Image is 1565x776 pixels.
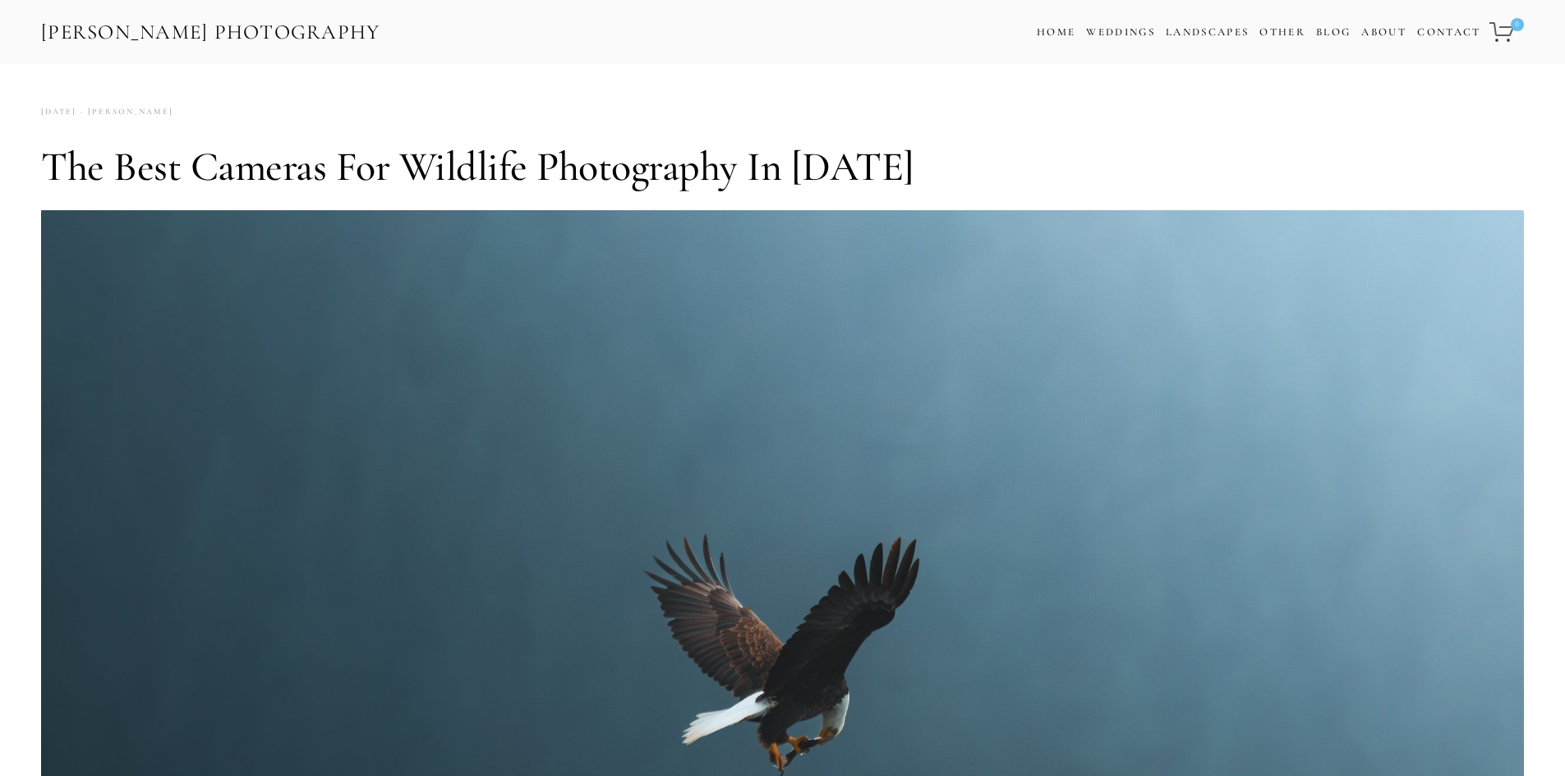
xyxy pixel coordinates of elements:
[1086,25,1155,39] a: Weddings
[1487,12,1526,52] a: 0 items in cart
[1259,25,1305,39] a: Other
[39,14,382,51] a: [PERSON_NAME] Photography
[1511,18,1524,31] span: 0
[41,142,1524,191] h1: The Best Cameras for Wildlife Photography in [DATE]
[1316,21,1351,44] a: Blog
[1037,21,1075,44] a: Home
[41,101,76,123] time: [DATE]
[1166,25,1249,39] a: Landscapes
[76,101,173,123] a: [PERSON_NAME]
[1361,21,1406,44] a: About
[1417,21,1480,44] a: Contact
